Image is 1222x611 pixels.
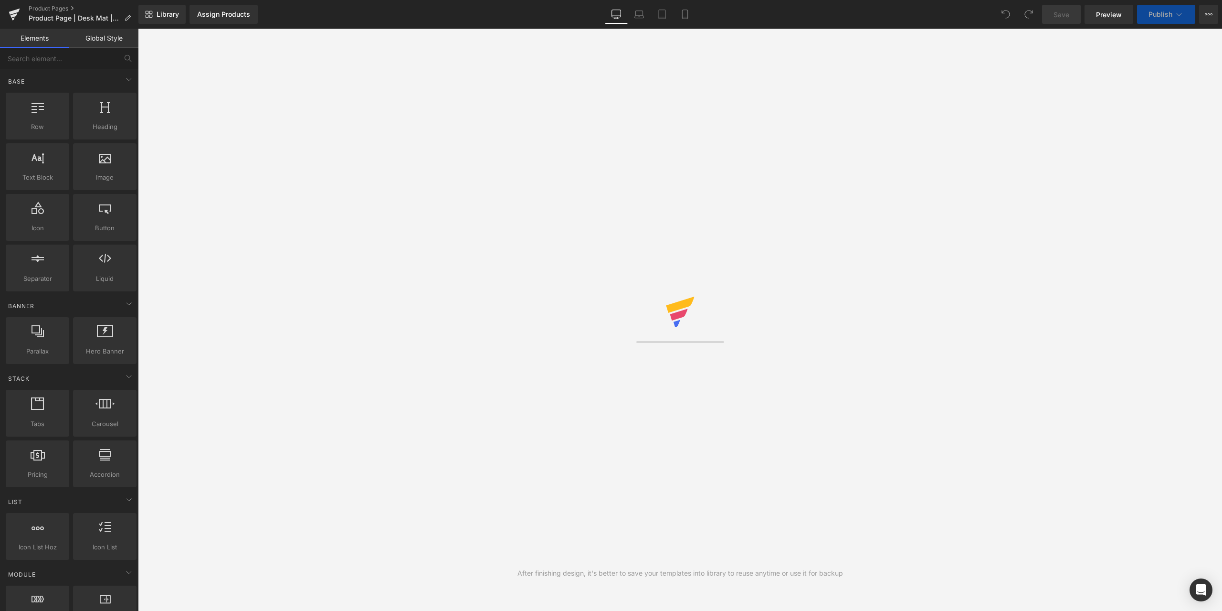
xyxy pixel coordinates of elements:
[674,5,696,24] a: Mobile
[138,5,186,24] a: New Library
[69,29,138,48] a: Global Style
[9,346,66,356] span: Parallax
[76,419,134,429] span: Carousel
[1096,10,1122,20] span: Preview
[1148,11,1172,18] span: Publish
[157,10,179,19] span: Library
[7,77,26,86] span: Base
[517,568,843,579] div: After finishing design, it's better to save your templates into library to reuse anytime or use i...
[76,346,134,356] span: Hero Banner
[76,172,134,182] span: Image
[651,5,674,24] a: Tablet
[9,470,66,480] span: Pricing
[1053,10,1069,20] span: Save
[197,11,250,18] div: Assign Products
[9,223,66,233] span: Icon
[1019,5,1038,24] button: Redo
[76,274,134,284] span: Liquid
[1199,5,1218,24] button: More
[605,5,628,24] a: Desktop
[29,5,138,12] a: Product Pages
[9,122,66,132] span: Row
[76,223,134,233] span: Button
[996,5,1015,24] button: Undo
[628,5,651,24] a: Laptop
[1085,5,1133,24] a: Preview
[1137,5,1195,24] button: Publish
[9,419,66,429] span: Tabs
[7,301,35,311] span: Banner
[29,14,120,22] span: Product Page | Desk Mat | Overworld | V2 | Terraria
[76,122,134,132] span: Heading
[9,172,66,182] span: Text Block
[7,374,31,383] span: Stack
[9,274,66,284] span: Separator
[76,542,134,552] span: Icon List
[7,497,23,506] span: List
[9,542,66,552] span: Icon List Hoz
[76,470,134,480] span: Accordion
[7,570,37,579] span: Module
[1190,579,1212,601] div: Open Intercom Messenger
